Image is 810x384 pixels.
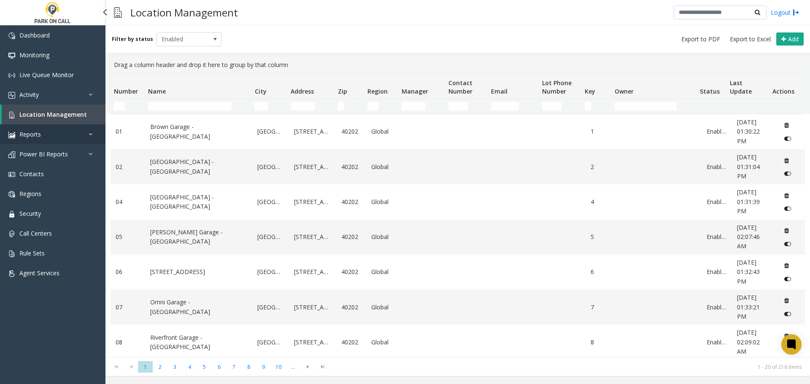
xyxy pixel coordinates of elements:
[338,87,347,95] span: Zip
[769,99,799,114] td: Actions Filter
[8,151,15,158] img: 'icon'
[769,73,799,99] th: Actions
[780,307,796,321] button: Disable
[448,102,468,110] input: Contact Number Filter
[488,99,539,114] td: Email Filter
[19,229,52,237] span: Call Centers
[105,73,810,357] div: Data table
[167,361,182,373] span: Page 3
[271,361,286,373] span: Page 10
[737,258,760,285] span: [DATE] 01:32:43 PM
[227,361,241,373] span: Page 7
[157,32,208,46] span: Enabled
[341,197,361,207] a: 40202
[19,71,74,79] span: Live Queue Monitor
[491,102,519,110] input: Email Filter
[737,223,760,250] span: [DATE] 02:07:46 AM
[257,232,284,242] a: [GEOGRAPHIC_DATA]
[19,31,50,39] span: Dashboard
[182,361,197,373] span: Page 4
[287,99,334,114] td: Address Filter
[138,361,153,373] span: Page 1
[257,267,284,277] a: [GEOGRAPHIC_DATA]
[294,267,331,277] a: [STREET_ADDRESS]
[448,79,472,95] span: Contact Number
[591,197,610,207] a: 4
[8,132,15,138] img: 'icon'
[539,99,581,114] td: Lot Phone Number Filter
[19,110,87,118] span: Location Management
[19,170,44,178] span: Contacts
[150,298,248,317] a: Omni Garage - [GEOGRAPHIC_DATA]
[591,127,610,136] a: 1
[2,105,105,124] a: Location Management
[19,209,41,218] span: Security
[780,259,794,272] button: Delete
[771,8,799,17] a: Logout
[737,328,770,356] a: [DATE] 02:09:02 AM
[491,87,508,95] span: Email
[367,102,378,110] input: Region Filter
[780,118,794,132] button: Delete
[780,237,796,250] button: Disable
[19,249,45,257] span: Rule Sets
[707,338,726,347] a: Enabled
[19,91,39,99] span: Activity
[737,153,770,181] a: [DATE] 01:31:04 PM
[737,293,760,320] span: [DATE] 01:33:21 PM
[8,92,15,99] img: 'icon'
[341,267,361,277] a: 40202
[788,35,799,43] span: Add
[8,231,15,237] img: 'icon'
[581,99,611,114] td: Key Filter
[737,328,760,355] span: [DATE] 02:09:02 AM
[8,72,15,79] img: 'icon'
[371,197,396,207] a: Global
[707,197,726,207] a: Enabled
[19,130,41,138] span: Reports
[341,127,361,136] a: 40202
[257,338,284,347] a: [GEOGRAPHIC_DATA]
[697,99,726,114] td: Status Filter
[116,267,140,277] a: 06
[255,87,267,95] span: City
[111,57,805,73] div: Drag a column header and drop it here to group by that column
[150,267,248,277] a: [STREET_ADDRESS]
[116,232,140,242] a: 05
[780,294,794,307] button: Delete
[8,191,15,198] img: 'icon'
[291,87,314,95] span: Address
[294,338,331,347] a: [STREET_ADDRESS]
[114,87,138,95] span: Number
[153,361,167,373] span: Page 2
[145,99,251,114] td: Name Filter
[591,232,610,242] a: 5
[591,162,610,172] a: 2
[615,102,677,110] input: Owner Filter
[367,87,388,95] span: Region
[150,193,248,212] a: [GEOGRAPHIC_DATA] - [GEOGRAPHIC_DATA]
[19,51,49,59] span: Monitoring
[8,270,15,277] img: 'icon'
[8,112,15,118] img: 'icon'
[150,122,248,141] a: Brown Garage - [GEOGRAPHIC_DATA]
[257,303,284,312] a: [GEOGRAPHIC_DATA]
[294,197,331,207] a: [STREET_ADDRESS]
[294,232,331,242] a: [STREET_ADDRESS]
[780,329,794,342] button: Delete
[591,338,610,347] a: 8
[591,303,610,312] a: 7
[611,99,697,114] td: Owner Filter
[726,33,774,45] button: Export to Excel
[591,267,610,277] a: 6
[148,102,232,110] input: Name Filter
[114,102,125,110] input: Number Filter
[780,224,794,237] button: Delete
[398,99,445,114] td: Manager Filter
[114,2,122,23] img: pageIcon
[126,2,242,23] h3: Location Management
[300,361,315,373] span: Go to the next page
[780,189,794,202] button: Delete
[615,87,634,95] span: Owner
[697,73,726,99] th: Status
